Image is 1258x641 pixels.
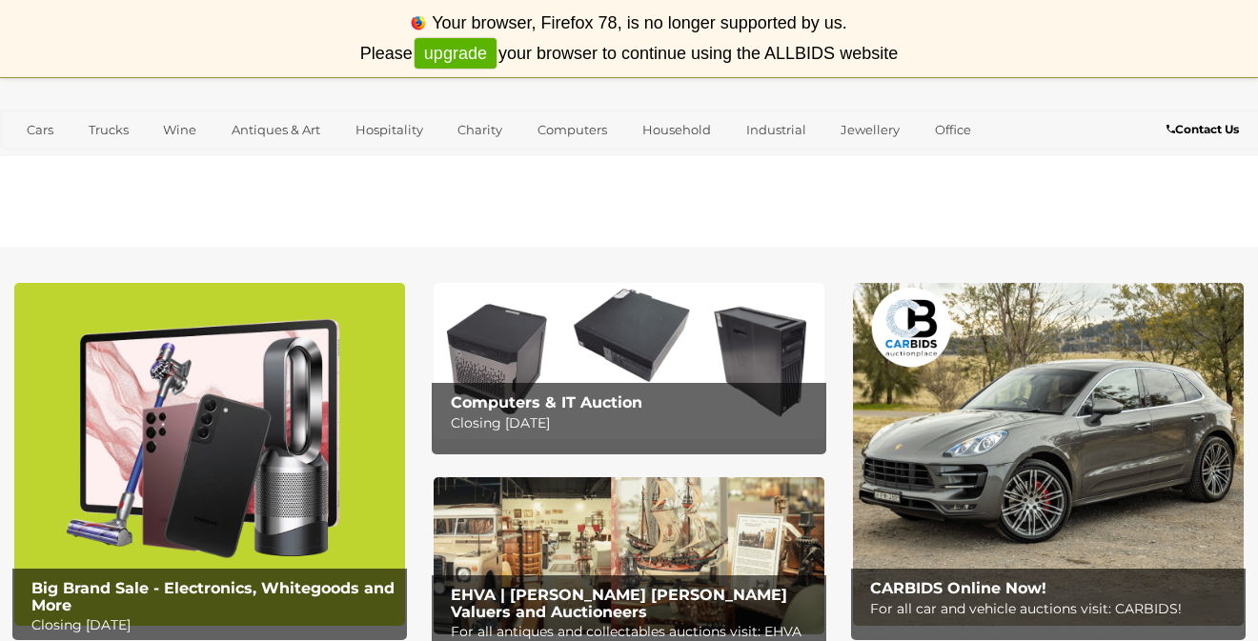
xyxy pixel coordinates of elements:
[415,38,497,70] a: upgrade
[828,114,912,146] a: Jewellery
[434,283,824,439] a: Computers & IT Auction Computers & IT Auction Closing [DATE]
[1167,122,1239,136] b: Contact Us
[31,579,395,614] b: Big Brand Sale - Electronics, Whitegoods and More
[870,597,1236,621] p: For all car and vehicle auctions visit: CARBIDS!
[89,146,249,177] a: [GEOGRAPHIC_DATA]
[734,114,819,146] a: Industrial
[870,579,1046,597] b: CARBIDS Online Now!
[434,477,824,633] a: EHVA | Evans Hastings Valuers and Auctioneers EHVA | [PERSON_NAME] [PERSON_NAME] Valuers and Auct...
[451,411,817,435] p: Closing [DATE]
[923,114,984,146] a: Office
[31,613,397,637] p: Closing [DATE]
[14,146,78,177] a: Sports
[853,283,1244,625] img: CARBIDS Online Now!
[14,283,405,625] img: Big Brand Sale - Electronics, Whitegoods and More
[1167,119,1244,140] a: Contact Us
[14,114,66,146] a: Cars
[445,114,515,146] a: Charity
[434,283,824,439] img: Computers & IT Auction
[343,114,436,146] a: Hospitality
[853,283,1244,625] a: CARBIDS Online Now! CARBIDS Online Now! For all car and vehicle auctions visit: CARBIDS!
[630,114,723,146] a: Household
[525,114,619,146] a: Computers
[451,586,787,621] b: EHVA | [PERSON_NAME] [PERSON_NAME] Valuers and Auctioneers
[151,114,209,146] a: Wine
[76,114,141,146] a: Trucks
[14,283,405,625] a: Big Brand Sale - Electronics, Whitegoods and More Big Brand Sale - Electronics, Whitegoods and Mo...
[451,393,642,411] b: Computers & IT Auction
[434,477,824,633] img: EHVA | Evans Hastings Valuers and Auctioneers
[219,114,333,146] a: Antiques & Art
